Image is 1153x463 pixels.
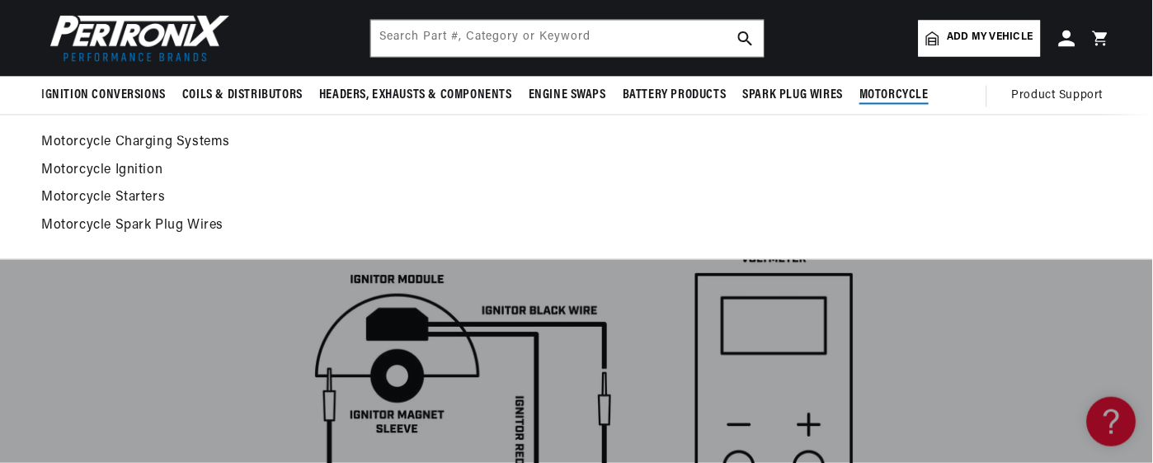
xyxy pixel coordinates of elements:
span: Engine Swaps [529,87,606,105]
summary: Engine Swaps [520,77,614,116]
span: Motorcycle [859,87,929,105]
span: Spark Plug Wires [743,87,844,105]
span: Product Support [1012,87,1104,106]
span: Battery Products [623,87,727,105]
a: Motorcycle Starters [41,187,1112,210]
img: Pertronix [41,10,231,67]
a: Motorcycle Charging Systems [41,132,1112,155]
span: Headers, Exhausts & Components [319,87,512,105]
input: Search Part #, Category or Keyword [371,21,764,57]
a: Motorcycle Ignition [41,160,1112,183]
summary: Ignition Conversions [41,77,174,116]
span: Coils & Distributors [182,87,303,105]
a: Add my vehicle [919,21,1041,57]
summary: Coils & Distributors [174,77,311,116]
button: search button [727,21,764,57]
summary: Headers, Exhausts & Components [311,77,520,116]
summary: Product Support [1012,77,1112,116]
a: Motorcycle Spark Plug Wires [41,215,1112,239]
summary: Battery Products [614,77,735,116]
summary: Spark Plug Wires [735,77,852,116]
summary: Motorcycle [851,77,937,116]
span: Add my vehicle [948,31,1033,46]
span: Ignition Conversions [41,87,166,105]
